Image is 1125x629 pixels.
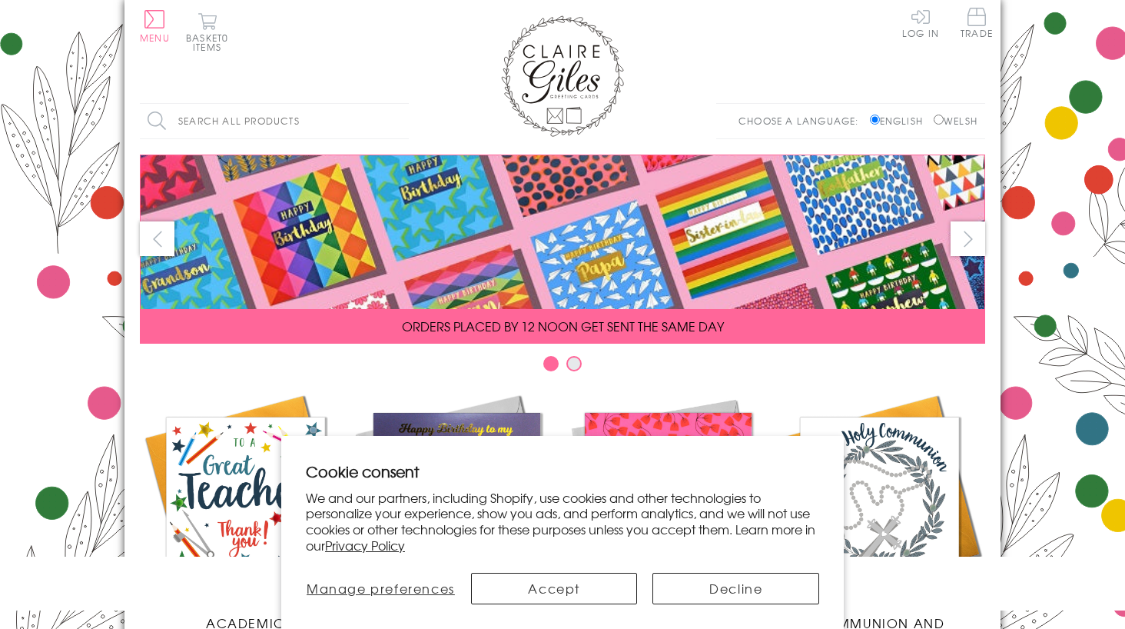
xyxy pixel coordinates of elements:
a: Log In [902,8,939,38]
label: Welsh [934,114,977,128]
button: Basket0 items [186,12,228,52]
button: Menu [140,10,170,42]
button: Carousel Page 2 [566,356,582,371]
button: Carousel Page 1 (Current Slide) [543,356,559,371]
button: Manage preferences [306,573,456,604]
input: Search [393,104,409,138]
span: Manage preferences [307,579,455,597]
a: Privacy Policy [325,536,405,554]
label: English [870,114,931,128]
input: Welsh [934,115,944,125]
button: Accept [471,573,638,604]
span: ORDERS PLACED BY 12 NOON GET SENT THE SAME DAY [402,317,724,335]
h2: Cookie consent [306,461,819,482]
img: Claire Giles Greetings Cards [501,15,624,137]
a: Trade [961,8,993,41]
div: Carousel Pagination [140,355,985,379]
span: Menu [140,31,170,45]
button: next [951,221,985,256]
span: Trade [961,8,993,38]
button: prev [140,221,174,256]
button: Decline [652,573,819,604]
span: 0 items [193,31,228,54]
input: Search all products [140,104,409,138]
p: Choose a language: [738,114,867,128]
input: English [870,115,880,125]
p: We and our partners, including Shopify, use cookies and other technologies to personalize your ex... [306,490,819,554]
